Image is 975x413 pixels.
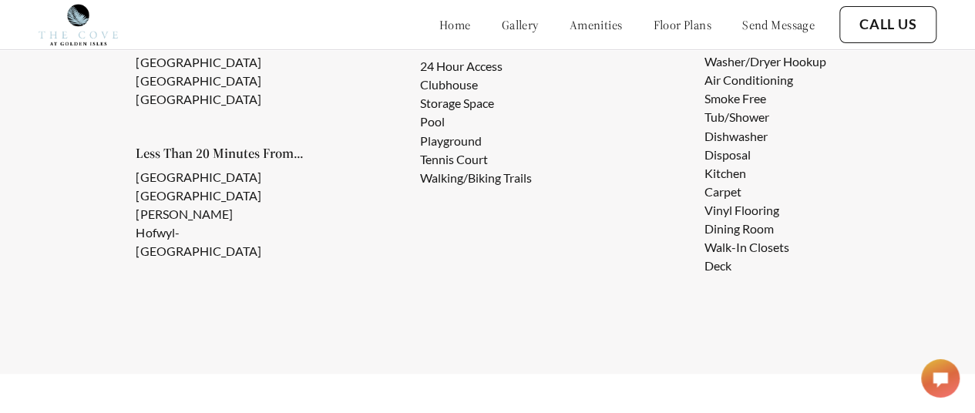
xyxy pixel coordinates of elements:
li: Tub/Shower [704,108,826,126]
li: Playground [420,131,532,149]
li: Storage Space [420,94,532,112]
li: [GEOGRAPHIC_DATA] [136,167,300,186]
li: [GEOGRAPHIC_DATA][PERSON_NAME] [136,186,300,223]
a: home [439,17,471,32]
li: Walk-In Closets [704,237,826,256]
li: Pool [420,112,532,131]
li: Carpet [704,182,826,200]
li: Clubhouse [420,76,532,94]
h5: Less Than 20 Minutes From... [136,146,324,159]
li: Disposal [704,145,826,163]
img: cove_at_golden_isles_logo.png [39,4,118,45]
li: Walking/Biking Trails [420,168,532,186]
a: amenities [570,17,623,32]
li: Air Conditioning [704,71,826,89]
li: Dining Room [704,219,826,237]
li: Kitchen [704,163,826,182]
li: Tennis Court [420,149,532,168]
li: Dishwasher [704,126,826,145]
li: Vinyl Flooring [704,200,826,219]
li: Smoke Free [704,89,826,108]
a: gallery [502,17,539,32]
li: [GEOGRAPHIC_DATA] [136,53,261,72]
a: Call Us [859,16,916,33]
li: [GEOGRAPHIC_DATA] [136,72,261,90]
button: Call Us [839,6,936,43]
li: Washer/Dryer Hookup [704,52,826,71]
a: send message [742,17,815,32]
li: Hofwyl-[GEOGRAPHIC_DATA] [136,223,300,260]
li: 24 Hour Access [420,57,532,76]
li: [GEOGRAPHIC_DATA] [136,90,261,109]
a: floor plans [653,17,711,32]
li: Deck [704,256,826,274]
